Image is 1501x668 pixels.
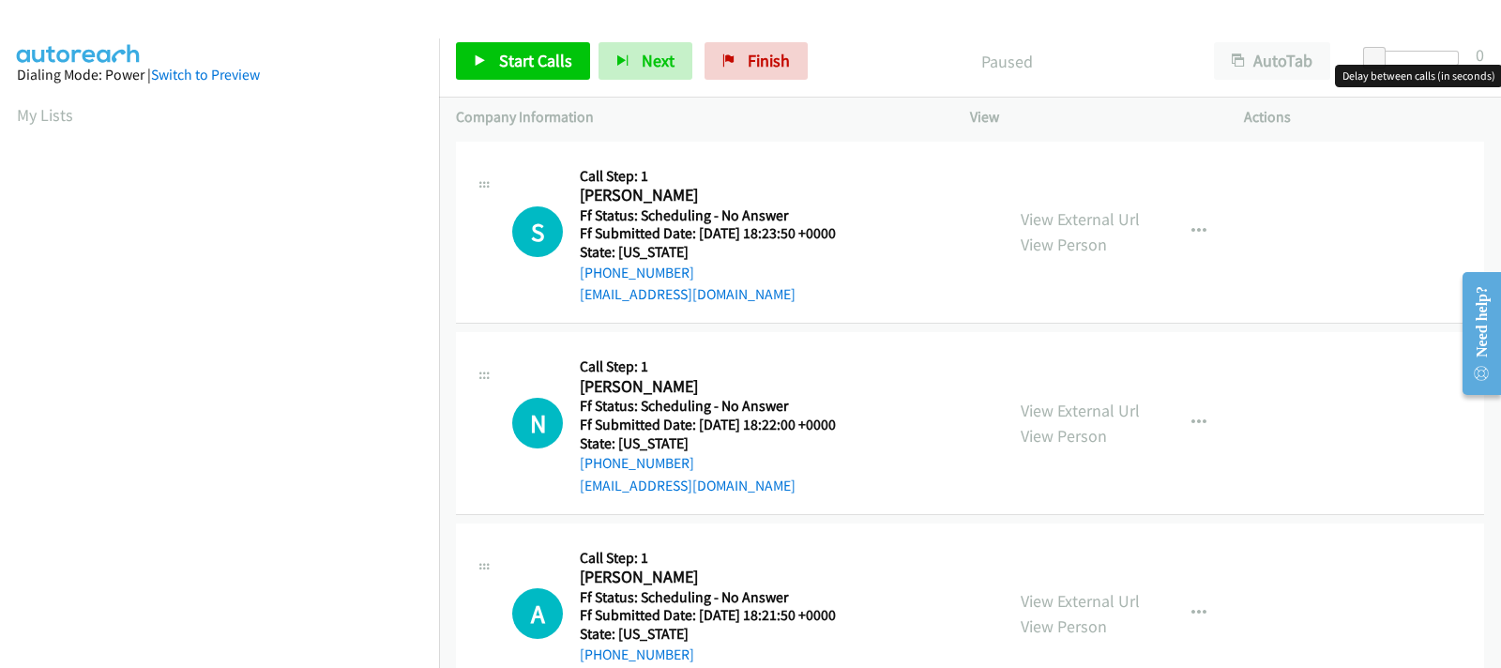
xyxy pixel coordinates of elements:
[512,206,563,257] div: The call is yet to be attempted
[580,224,859,243] h5: Ff Submitted Date: [DATE] 18:23:50 +0000
[1447,259,1501,408] iframe: Resource Center
[1244,106,1484,129] p: Actions
[1021,615,1107,637] a: View Person
[1021,400,1140,421] a: View External Url
[580,477,796,494] a: [EMAIL_ADDRESS][DOMAIN_NAME]
[1021,234,1107,255] a: View Person
[599,42,692,80] button: Next
[580,416,859,434] h5: Ff Submitted Date: [DATE] 18:22:00 +0000
[580,549,899,568] h5: Call Step: 1
[512,398,563,448] div: The call is yet to be attempted
[17,64,422,86] div: Dialing Mode: Power |
[580,206,859,225] h5: Ff Status: Scheduling - No Answer
[456,106,936,129] p: Company Information
[1021,208,1140,230] a: View External Url
[970,106,1210,129] p: View
[580,454,694,472] a: [PHONE_NUMBER]
[512,206,563,257] h1: S
[580,285,796,303] a: [EMAIL_ADDRESS][DOMAIN_NAME]
[580,625,899,644] h5: State: [US_STATE]
[580,606,899,625] h5: Ff Submitted Date: [DATE] 18:21:50 +0000
[580,588,899,607] h5: Ff Status: Scheduling - No Answer
[580,264,694,281] a: [PHONE_NUMBER]
[580,397,859,416] h5: Ff Status: Scheduling - No Answer
[833,49,1180,74] p: Paused
[580,185,859,206] h2: [PERSON_NAME]
[151,66,260,83] a: Switch to Preview
[705,42,808,80] a: Finish
[580,434,859,453] h5: State: [US_STATE]
[499,50,572,71] span: Start Calls
[580,243,859,262] h5: State: [US_STATE]
[17,104,73,126] a: My Lists
[580,167,859,186] h5: Call Step: 1
[512,398,563,448] h1: N
[1214,42,1330,80] button: AutoTab
[1021,425,1107,447] a: View Person
[748,50,790,71] span: Finish
[580,376,859,398] h2: [PERSON_NAME]
[1021,590,1140,612] a: View External Url
[456,42,590,80] a: Start Calls
[512,588,563,639] div: The call is yet to be attempted
[580,567,859,588] h2: [PERSON_NAME]
[512,588,563,639] h1: A
[580,645,694,663] a: [PHONE_NUMBER]
[580,357,859,376] h5: Call Step: 1
[642,50,675,71] span: Next
[1476,42,1484,68] div: 0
